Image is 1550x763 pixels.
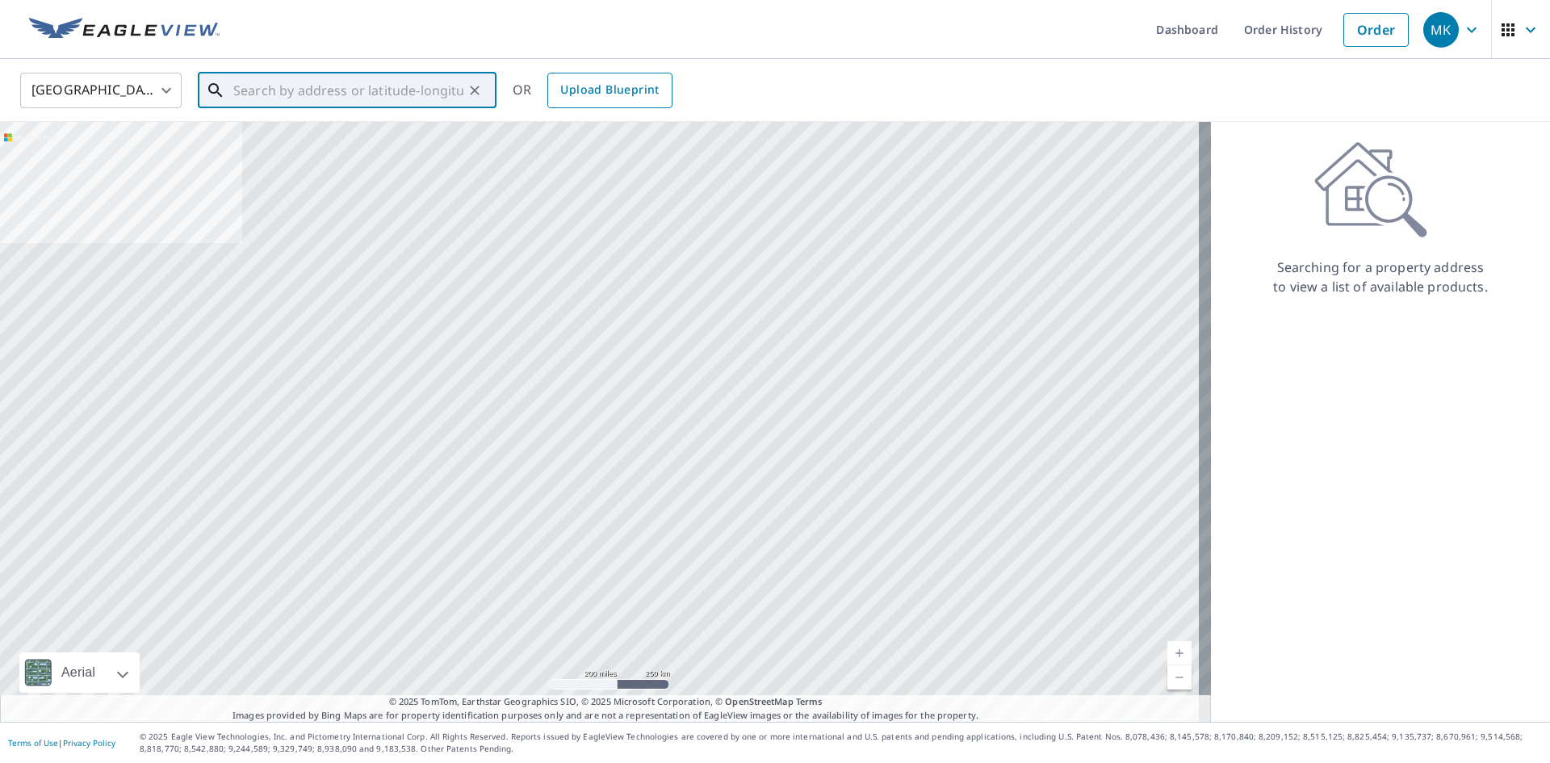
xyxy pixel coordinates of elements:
a: Order [1343,13,1409,47]
a: Current Level 5, Zoom In [1167,641,1192,665]
input: Search by address or latitude-longitude [233,68,463,113]
button: Clear [463,79,486,102]
a: Current Level 5, Zoom Out [1167,665,1192,690]
p: Searching for a property address to view a list of available products. [1272,258,1489,296]
div: Aerial [57,652,100,693]
p: | [8,738,115,748]
a: Terms [796,695,823,707]
a: Upload Blueprint [547,73,672,108]
div: [GEOGRAPHIC_DATA] [20,68,182,113]
a: Terms of Use [8,737,58,748]
span: © 2025 TomTom, Earthstar Geographics SIO, © 2025 Microsoft Corporation, © [389,695,823,709]
a: Privacy Policy [63,737,115,748]
div: MK [1423,12,1459,48]
p: © 2025 Eagle View Technologies, Inc. and Pictometry International Corp. All Rights Reserved. Repo... [140,731,1542,755]
span: Upload Blueprint [560,80,659,100]
a: OpenStreetMap [725,695,793,707]
img: EV Logo [29,18,220,42]
div: OR [513,73,672,108]
div: Aerial [19,652,140,693]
